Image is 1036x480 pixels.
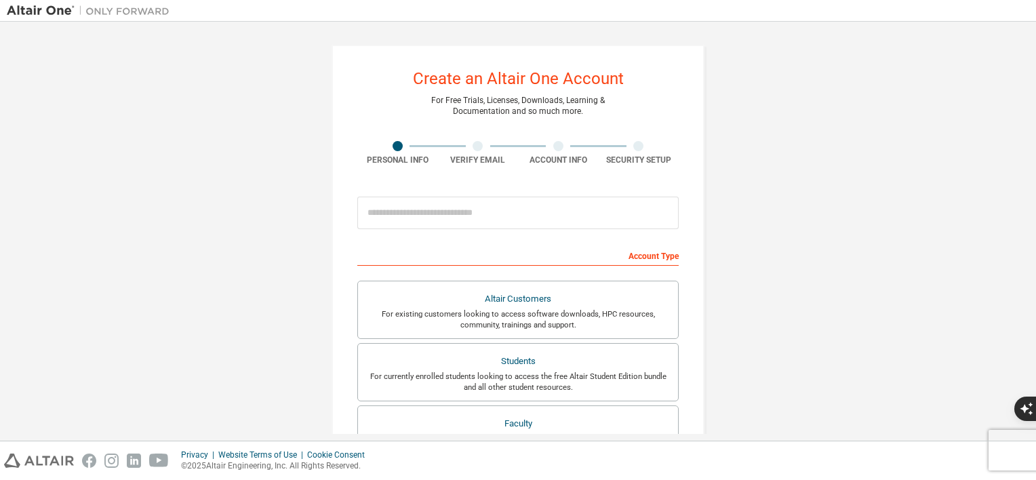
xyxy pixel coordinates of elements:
div: Create an Altair One Account [413,71,624,87]
img: youtube.svg [149,454,169,468]
p: © 2025 Altair Engineering, Inc. All Rights Reserved. [181,460,373,472]
div: For Free Trials, Licenses, Downloads, Learning & Documentation and so much more. [431,95,605,117]
img: linkedin.svg [127,454,141,468]
div: For currently enrolled students looking to access the free Altair Student Edition bundle and all ... [366,371,670,393]
div: Verify Email [438,155,519,165]
div: For faculty & administrators of academic institutions administering students and accessing softwa... [366,433,670,454]
div: Cookie Consent [307,449,373,460]
div: Account Info [518,155,599,165]
div: Faculty [366,414,670,433]
div: Students [366,352,670,371]
div: Altair Customers [366,289,670,308]
div: Personal Info [357,155,438,165]
div: Account Type [357,244,679,266]
div: Website Terms of Use [218,449,307,460]
img: facebook.svg [82,454,96,468]
img: Altair One [7,4,176,18]
div: Privacy [181,449,218,460]
div: Security Setup [599,155,679,165]
img: instagram.svg [104,454,119,468]
div: For existing customers looking to access software downloads, HPC resources, community, trainings ... [366,308,670,330]
img: altair_logo.svg [4,454,74,468]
